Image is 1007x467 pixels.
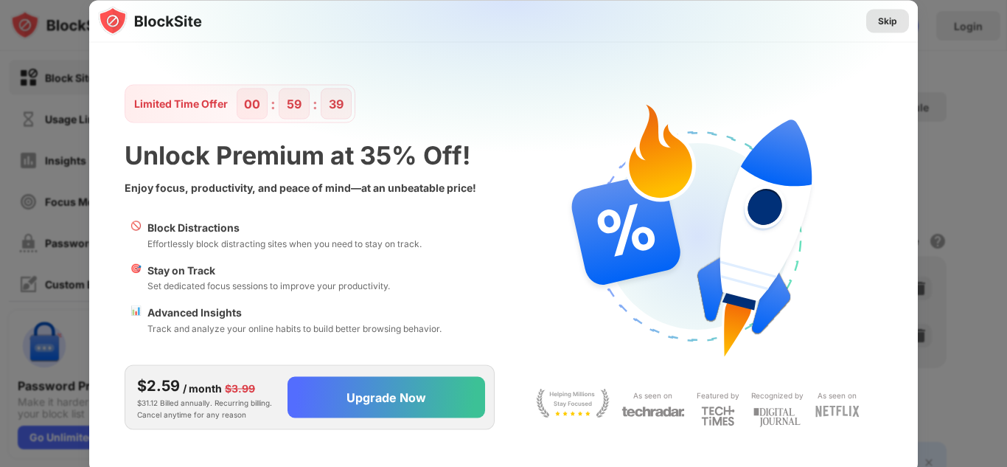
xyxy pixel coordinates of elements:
div: Upgrade Now [346,390,426,405]
div: As seen on [818,388,857,402]
div: As seen on [633,388,672,402]
img: light-techtimes.svg [701,406,735,426]
div: $2.59 [137,375,180,397]
img: light-netflix.svg [815,406,860,418]
div: $3.99 [225,380,255,396]
div: Skip [878,13,897,28]
div: 📊 [130,305,142,336]
div: Featured by [697,388,739,402]
div: $31.12 Billed annually. Recurring billing. Cancel anytime for any reason [137,375,276,421]
div: / month [183,380,222,396]
div: Advanced Insights [147,305,442,321]
div: Recognized by [751,388,804,402]
img: light-digital-journal.svg [753,406,801,430]
img: light-stay-focus.svg [536,388,610,418]
div: Track and analyze your online habits to build better browsing behavior. [147,321,442,335]
img: light-techradar.svg [621,406,685,418]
